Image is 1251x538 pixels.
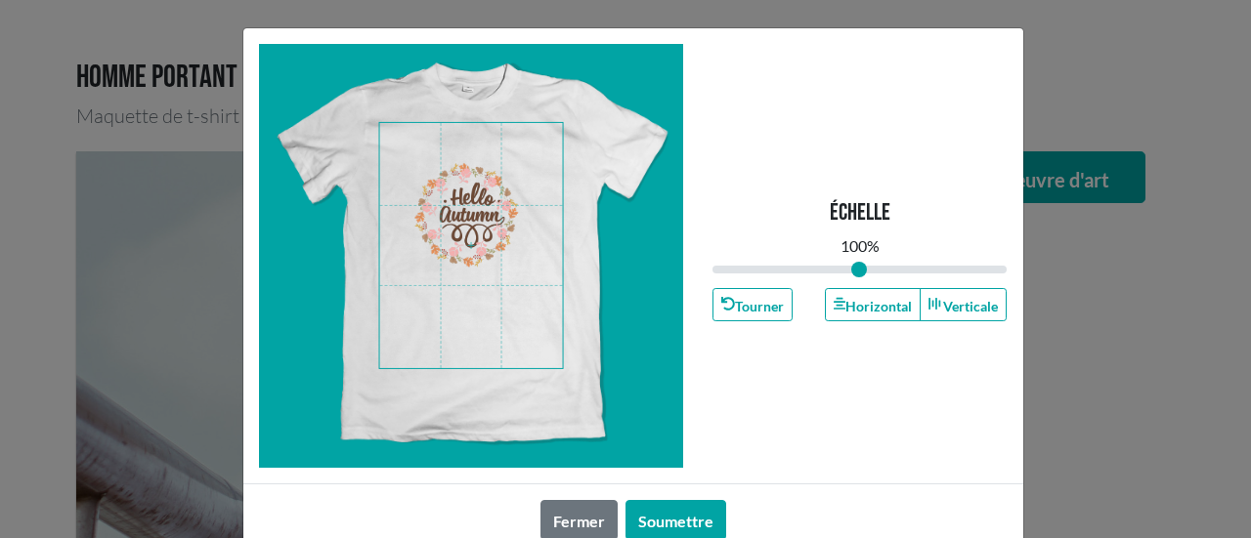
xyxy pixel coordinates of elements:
[638,512,713,530] font: Soumettre
[841,236,867,255] font: 100
[825,288,921,321] button: Horizontal
[735,298,784,314] font: Tourner
[845,298,912,314] font: Horizontal
[943,298,998,314] font: Verticale
[867,236,880,255] font: %
[712,288,793,321] button: Tourner
[553,512,605,530] font: Fermer
[920,288,1007,321] button: Verticale
[830,198,890,227] font: Échelle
